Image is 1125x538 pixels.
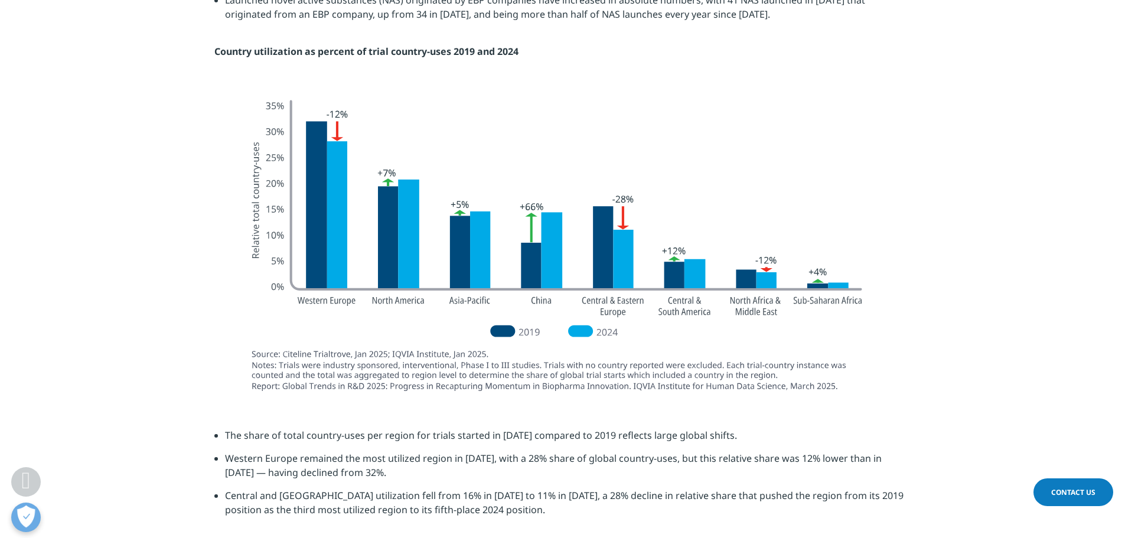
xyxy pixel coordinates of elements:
span: Contact Us [1051,487,1095,497]
li: Western Europe remained the most utilized region in [DATE], with a 28% share of global country-us... [225,451,911,488]
a: Contact Us [1033,478,1113,506]
li: The share of total country-uses per region for trials started in [DATE] compared to 2019 reflects... [225,428,911,451]
li: Central and [GEOGRAPHIC_DATA] utilization fell from 16% in [DATE] to 11% in [DATE], a 28% decline... [225,488,911,526]
strong: Country utilization as percent of trial country-uses 2019 and 2024 [214,45,519,58]
button: Open Preferences [11,503,41,532]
